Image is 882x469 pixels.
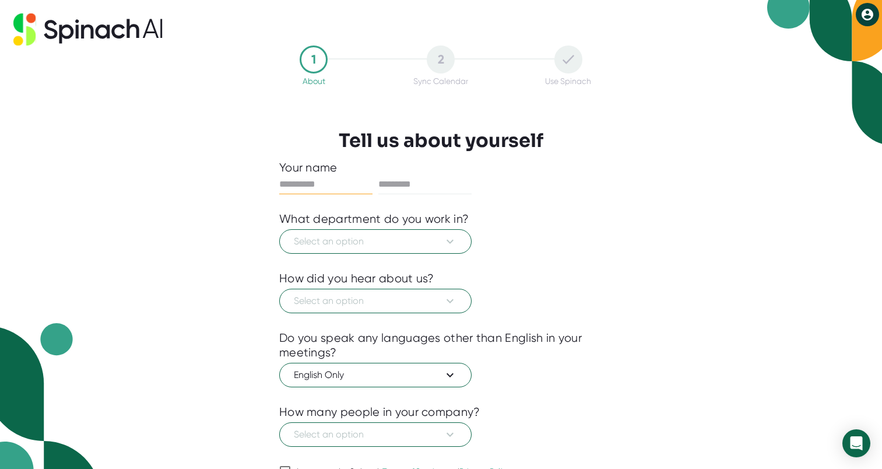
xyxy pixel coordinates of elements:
[279,160,603,175] div: Your name
[279,422,472,447] button: Select an option
[294,428,457,442] span: Select an option
[279,331,603,360] div: Do you speak any languages other than English in your meetings?
[303,76,325,86] div: About
[300,45,328,73] div: 1
[294,368,457,382] span: English Only
[294,294,457,308] span: Select an option
[294,235,457,249] span: Select an option
[279,271,434,286] div: How did you hear about us?
[279,289,472,313] button: Select an option
[279,405,480,419] div: How many people in your company?
[842,429,870,457] div: Open Intercom Messenger
[413,76,468,86] div: Sync Calendar
[427,45,455,73] div: 2
[279,212,469,226] div: What department do you work in?
[279,363,472,387] button: English Only
[279,229,472,254] button: Select an option
[545,76,591,86] div: Use Spinach
[339,129,543,152] h3: Tell us about yourself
